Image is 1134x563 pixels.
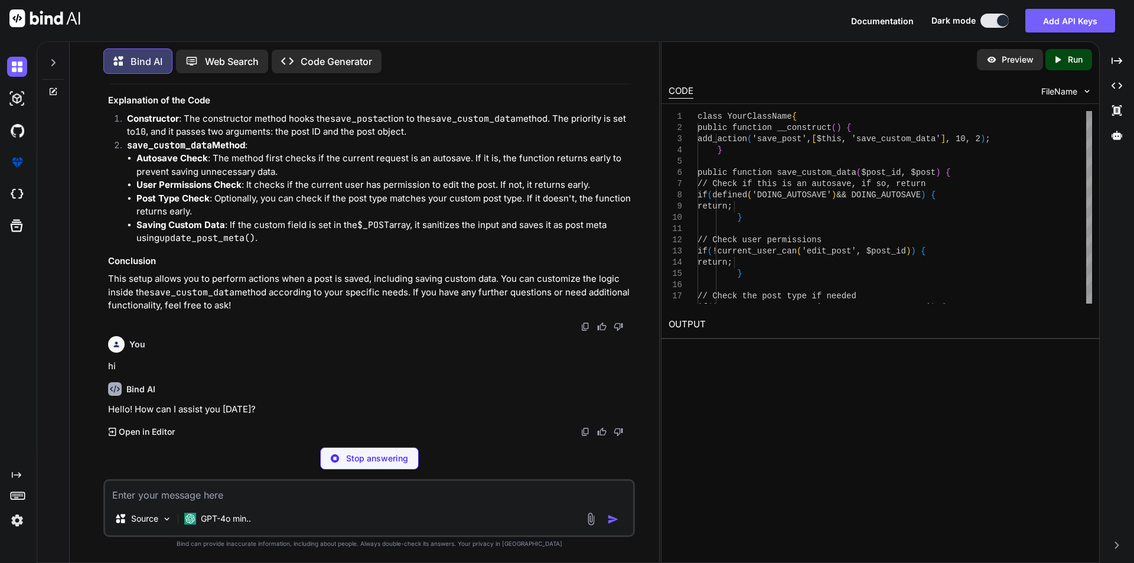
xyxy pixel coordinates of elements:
span: public function __construct [698,123,832,132]
p: : [127,139,633,152]
img: attachment [584,512,598,526]
p: : The constructor method hooks the action to the method. The priority is set to , and it passes t... [127,112,633,139]
li: : The method first checks if the current request is an autosave. If it is, the function returns e... [136,152,633,178]
div: 15 [669,268,682,279]
p: Run [1068,54,1083,66]
span: 'edit_post', $post_id [801,246,905,256]
img: like [597,427,607,437]
p: Bind can provide inaccurate information, including about people. Always double-check its answers.... [103,539,635,548]
code: save_custom_data [127,139,212,151]
div: 8 [669,190,682,201]
div: 16 [669,279,682,291]
span: class YourClassName [698,112,792,121]
p: Preview [1002,54,1034,66]
div: 11 [669,223,682,235]
code: save_custom_data [149,287,234,298]
span: !current_user_can [712,246,797,256]
span: Dark mode [931,15,976,27]
p: Hello! How can I assist you [DATE]? [108,403,633,416]
code: save_custom_data [431,113,516,125]
span: 'save_post', [752,134,812,144]
span: ) [980,134,985,144]
img: GPT-4o mini [184,513,196,525]
img: chevron down [1082,86,1092,96]
div: 14 [669,257,682,268]
p: Code Generator [301,54,372,69]
span: ( [797,246,801,256]
p: This setup allows you to perform actions when a post is saved, including saving custom data. You ... [108,272,633,313]
span: ; [985,134,990,144]
span: $post_id, $post [861,168,936,177]
div: 2 [669,122,682,134]
strong: Constructor [127,113,179,124]
div: 9 [669,201,682,212]
img: settings [7,510,27,531]
strong: Method [127,139,245,151]
span: { [791,112,796,121]
span: turn [906,179,926,188]
h3: Explanation of the Code [108,94,633,108]
button: Documentation [851,15,914,27]
p: Web Search [205,54,259,69]
span: { [846,123,851,132]
span: } [737,213,742,222]
span: ( [707,302,712,312]
div: 17 [669,291,682,302]
span: ) [931,302,936,312]
div: 12 [669,235,682,246]
span: ) [911,246,915,256]
span: { [921,246,926,256]
span: { [940,302,945,312]
span: ) [906,246,911,256]
strong: User Permissions Check [136,179,242,190]
img: githubDark [7,121,27,141]
span: { [946,168,950,177]
span: return; [698,201,732,211]
span: ( [707,190,712,200]
span: ) [836,123,841,132]
img: Bind AI [9,9,80,27]
code: $_POST [357,219,389,231]
span: } [717,145,722,155]
h3: Conclusion [108,255,633,268]
span: ( [747,134,752,144]
div: 3 [669,134,682,145]
span: } [737,269,742,278]
span: if [698,190,708,200]
img: copy [581,322,590,331]
img: copy [581,427,590,437]
div: 18 [669,302,682,313]
span: ) [921,190,926,200]
span: defined [712,190,747,200]
img: icon [607,513,619,525]
span: ) [936,168,940,177]
span: return; [698,258,732,267]
img: dislike [614,322,623,331]
span: Documentation [851,16,914,26]
h6: You [129,339,145,350]
img: premium [7,152,27,173]
img: dislike [614,427,623,437]
code: save_post [330,113,378,125]
p: Source [131,513,158,525]
span: ( [747,190,752,200]
div: 10 [669,212,682,223]
div: 5 [669,156,682,167]
div: 6 [669,167,682,178]
div: 7 [669,178,682,190]
img: Pick Models [162,514,172,524]
span: 'DOING_AUTOSAVE' [752,190,831,200]
p: hi [108,360,633,373]
img: preview [986,54,997,65]
p: Bind AI [131,54,162,69]
img: cloudideIcon [7,184,27,204]
span: $this, 'save_custom_data' [816,134,940,144]
span: add_action [698,134,747,144]
p: Stop answering [346,453,408,464]
span: // Check the post type if needed [698,291,856,301]
h6: Bind AI [126,383,155,395]
strong: Saving Custom Data [136,219,225,230]
img: darkAi-studio [7,89,27,109]
li: : Optionally, you can check if the post type matches your custom post type. If it doesn't, the fu... [136,192,633,219]
span: && DOING_AUTOSAVE [836,190,921,200]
